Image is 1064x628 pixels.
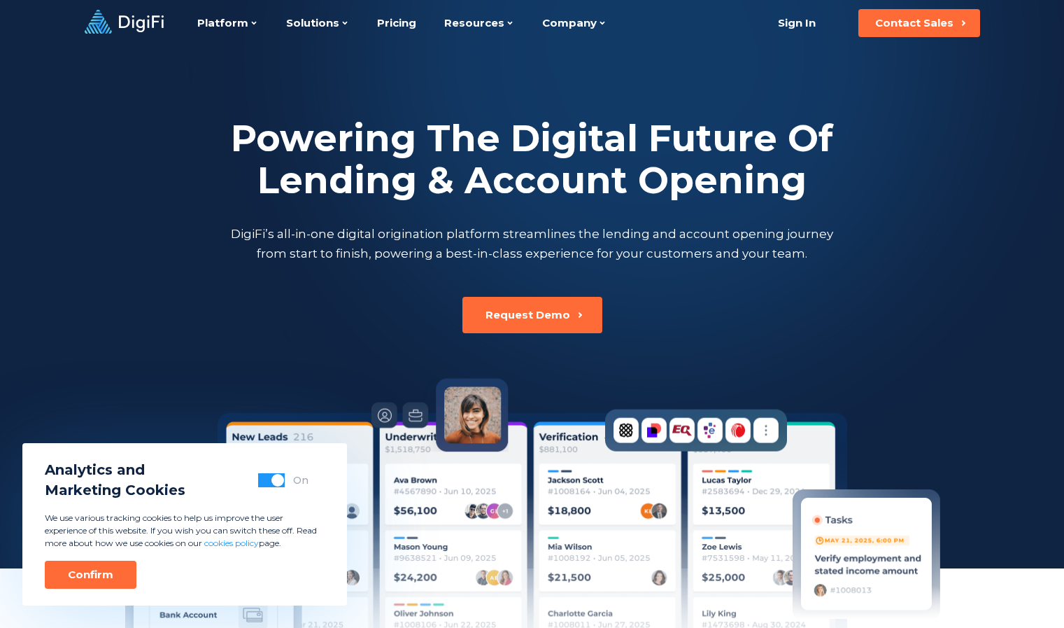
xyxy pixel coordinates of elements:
a: cookies policy [204,538,259,548]
button: Contact Sales [858,9,980,37]
span: Analytics and [45,460,185,480]
a: Sign In [761,9,833,37]
button: Confirm [45,561,136,589]
p: We use various tracking cookies to help us improve the user experience of this website. If you wi... [45,512,325,550]
div: Confirm [68,568,113,582]
span: Marketing Cookies [45,480,185,501]
div: Contact Sales [875,16,953,30]
h2: Powering The Digital Future Of Lending & Account Opening [228,118,837,202]
button: Request Demo [462,297,602,333]
div: On [293,473,308,487]
div: Request Demo [485,308,570,322]
p: DigiFi’s all-in-one digital origination platform streamlines the lending and account opening jour... [228,224,837,263]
